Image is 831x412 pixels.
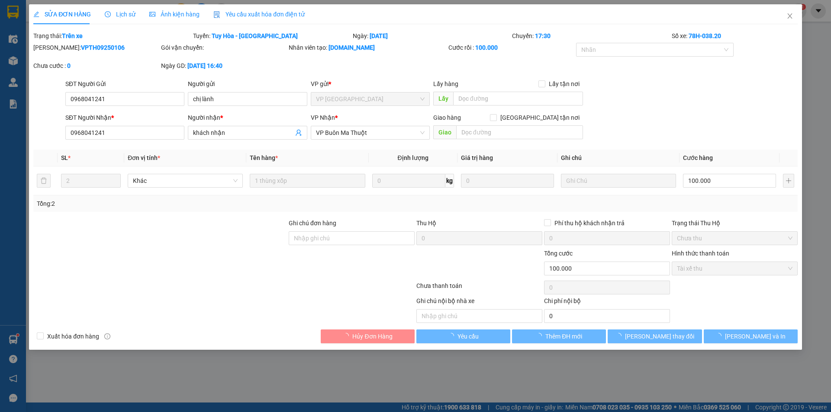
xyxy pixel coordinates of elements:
div: VP gửi [311,79,430,89]
span: Giá trị hàng [461,154,493,161]
span: Xuất hóa đơn hàng [44,332,103,341]
span: clock-circle [105,11,111,17]
span: Ảnh kiện hàng [149,11,200,18]
button: [PERSON_NAME] và In [704,329,798,343]
span: loading [715,333,725,339]
b: [DATE] [370,32,388,39]
span: Thêm ĐH mới [545,332,582,341]
b: 78H-038.20 [689,32,721,39]
span: [PERSON_NAME] và In [725,332,786,341]
span: Tổng cước [544,250,573,257]
span: VP Tuy Hòa [316,93,425,105]
span: [GEOGRAPHIC_DATA] tận nơi [497,113,583,122]
span: SỬA ĐƠN HÀNG [33,11,91,18]
b: 0 [67,62,71,69]
span: Yêu cầu [457,332,479,341]
div: Chuyến: [511,31,671,41]
button: [PERSON_NAME] thay đổi [608,329,702,343]
input: Ghi chú đơn hàng [289,231,415,245]
div: Gói vận chuyển: [161,43,287,52]
span: Lấy tận nơi [545,79,583,89]
span: Cước hàng [683,154,713,161]
b: VPTH09250106 [81,44,125,51]
span: Tài xế thu [677,262,792,275]
th: Ghi chú [557,150,680,166]
b: Trên xe [62,32,83,39]
div: Nhân viên tạo: [289,43,447,52]
span: Giao [433,125,456,139]
div: Người nhận [188,113,307,122]
button: Thêm ĐH mới [512,329,606,343]
button: Close [778,4,802,29]
span: Giao hàng [433,114,461,121]
button: Yêu cầu [416,329,510,343]
span: Thu Hộ [416,220,436,227]
div: Ngày: [352,31,512,41]
div: Chưa cước : [33,61,159,70]
li: VP VP [GEOGRAPHIC_DATA] [4,37,60,65]
label: Ghi chú đơn hàng [289,220,336,227]
input: Nhập ghi chú [416,309,542,323]
span: loading [536,333,545,339]
span: loading [448,333,457,339]
span: Chưa thu [677,232,792,245]
div: Trạng thái: [32,31,192,41]
span: info-circle [104,333,110,339]
span: edit [33,11,39,17]
div: Cước rồi : [448,43,574,52]
button: delete [37,174,51,188]
span: user-add [295,129,302,136]
input: Dọc đường [456,125,583,139]
span: VP Buôn Ma Thuột [316,126,425,139]
input: 0 [461,174,554,188]
button: Hủy Đơn Hàng [321,329,415,343]
span: picture [149,11,155,17]
span: Khác [133,174,238,187]
b: Tuy Hòa - [GEOGRAPHIC_DATA] [212,32,298,39]
button: plus [783,174,794,188]
span: loading [343,333,352,339]
div: [PERSON_NAME]: [33,43,159,52]
div: Ngày GD: [161,61,287,70]
input: Dọc đường [453,92,583,105]
div: Người gửi [188,79,307,89]
span: Yêu cầu xuất hóa đơn điện tử [213,11,305,18]
span: Đơn vị tính [128,154,160,161]
b: Siêu thị GO, [GEOGRAPHIC_DATA], [GEOGRAPHIC_DATA] [60,48,113,93]
label: Hình thức thanh toán [672,250,729,257]
span: kg [445,174,454,188]
div: Ghi chú nội bộ nhà xe [416,296,542,309]
b: [DOMAIN_NAME] [329,44,375,51]
div: SĐT Người Gửi [65,79,184,89]
span: Tên hàng [250,154,278,161]
span: Lấy [433,92,453,105]
div: Số xe: [671,31,799,41]
span: Định lượng [398,154,428,161]
img: icon [213,11,220,18]
b: [DATE] 16:40 [187,62,222,69]
div: Chi phí nội bộ [544,296,670,309]
input: VD: Bàn, Ghế [250,174,365,188]
span: VP Nhận [311,114,335,121]
li: VP Quy Nhơn [60,37,115,46]
div: Tuyến: [192,31,352,41]
span: Lịch sử [105,11,135,18]
span: loading [615,333,625,339]
input: Ghi Chú [561,174,676,188]
b: 100.000 [475,44,498,51]
span: close [786,13,793,19]
b: 17:30 [535,32,551,39]
span: Hủy Đơn Hàng [352,332,392,341]
span: SL [61,154,68,161]
span: Phí thu hộ khách nhận trả [551,218,628,228]
span: environment [60,48,66,54]
div: Tổng: 2 [37,199,321,208]
div: Trạng thái Thu Hộ [672,218,798,228]
div: Chưa thanh toán [415,281,543,296]
span: Lấy hàng [433,80,458,87]
li: BB Limousine [4,4,126,21]
div: SĐT Người Nhận [65,113,184,122]
span: [PERSON_NAME] thay đổi [625,332,694,341]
